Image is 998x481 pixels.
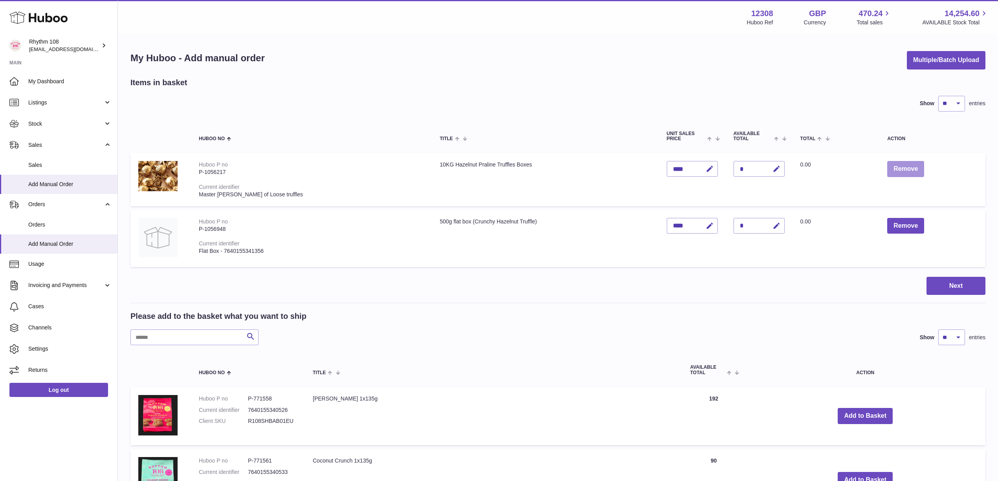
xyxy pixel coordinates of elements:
td: 192 [682,387,745,445]
div: Huboo Ref [747,19,773,26]
span: AVAILABLE Stock Total [922,19,989,26]
div: P-1056948 [199,225,424,233]
button: Remove [887,161,924,177]
span: Cases [28,303,112,310]
div: Rhythm 108 [29,38,100,53]
h2: Items in basket [130,77,187,88]
div: Current identifier [199,240,240,247]
div: Flat Box - 7640155341356 [199,247,424,255]
img: Almond Biscotti 1x135g [138,395,178,435]
span: Sales [28,161,112,169]
span: Stock [28,120,103,128]
span: 14,254.60 [945,8,980,19]
label: Show [920,100,934,107]
div: Huboo P no [199,218,228,225]
span: AVAILABLE Total [734,131,772,141]
span: Title [440,136,453,141]
strong: GBP [809,8,826,19]
img: 10KG Hazelnut Praline Truffles Boxes [138,161,178,191]
span: Settings [28,345,112,353]
button: Multiple/Batch Upload [907,51,985,69]
dd: P-771558 [248,395,297,402]
span: 470.24 [859,8,882,19]
div: Current identifier [199,184,240,190]
td: 10KG Hazelnut Praline Truffles Boxes [432,153,659,206]
div: Action [887,136,978,141]
span: Sales [28,141,103,149]
span: Total [800,136,816,141]
span: Invoicing and Payments [28,282,103,289]
span: Total sales [857,19,892,26]
dt: Huboo P no [199,457,248,465]
div: Huboo P no [199,161,228,168]
button: Next [926,277,985,295]
span: Usage [28,260,112,268]
strong: 12308 [751,8,773,19]
dt: Huboo P no [199,395,248,402]
span: Title [313,370,326,375]
img: 500g flat box (Crunchy Hazelnut Truffle) [138,218,178,257]
dt: Current identifier [199,468,248,476]
label: Show [920,334,934,341]
span: entries [969,334,985,341]
span: 0.00 [800,218,811,225]
span: 0.00 [800,161,811,168]
div: Currency [804,19,826,26]
dt: Current identifier [199,406,248,414]
button: Remove [887,218,924,234]
span: [EMAIL_ADDRESS][DOMAIN_NAME] [29,46,116,52]
td: [PERSON_NAME] 1x135g [305,387,682,445]
dt: Client SKU [199,417,248,425]
div: Master [PERSON_NAME] of Loose truffles [199,191,424,198]
span: entries [969,100,985,107]
dd: 7640155340533 [248,468,297,476]
span: Orders [28,221,112,229]
td: 500g flat box (Crunchy Hazelnut Truffle) [432,210,659,267]
div: P-1056217 [199,168,424,176]
span: Orders [28,201,103,208]
span: Unit Sales Price [667,131,706,141]
span: Add Manual Order [28,240,112,248]
h2: Please add to the basket what you want to ship [130,311,306,322]
span: AVAILABLE Total [690,365,725,375]
span: Huboo no [199,370,225,375]
span: Huboo no [199,136,225,141]
dd: P-771561 [248,457,297,465]
span: Channels [28,324,112,331]
span: My Dashboard [28,78,112,85]
h1: My Huboo - Add manual order [130,52,265,64]
span: Add Manual Order [28,181,112,188]
img: orders@rhythm108.com [9,40,21,51]
a: 470.24 Total sales [857,8,892,26]
button: Add to Basket [838,408,893,424]
a: 14,254.60 AVAILABLE Stock Total [922,8,989,26]
span: Listings [28,99,103,106]
span: Returns [28,366,112,374]
th: Action [745,357,985,383]
dd: 7640155340526 [248,406,297,414]
dd: R108SHBAB01EU [248,417,297,425]
a: Log out [9,383,108,397]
